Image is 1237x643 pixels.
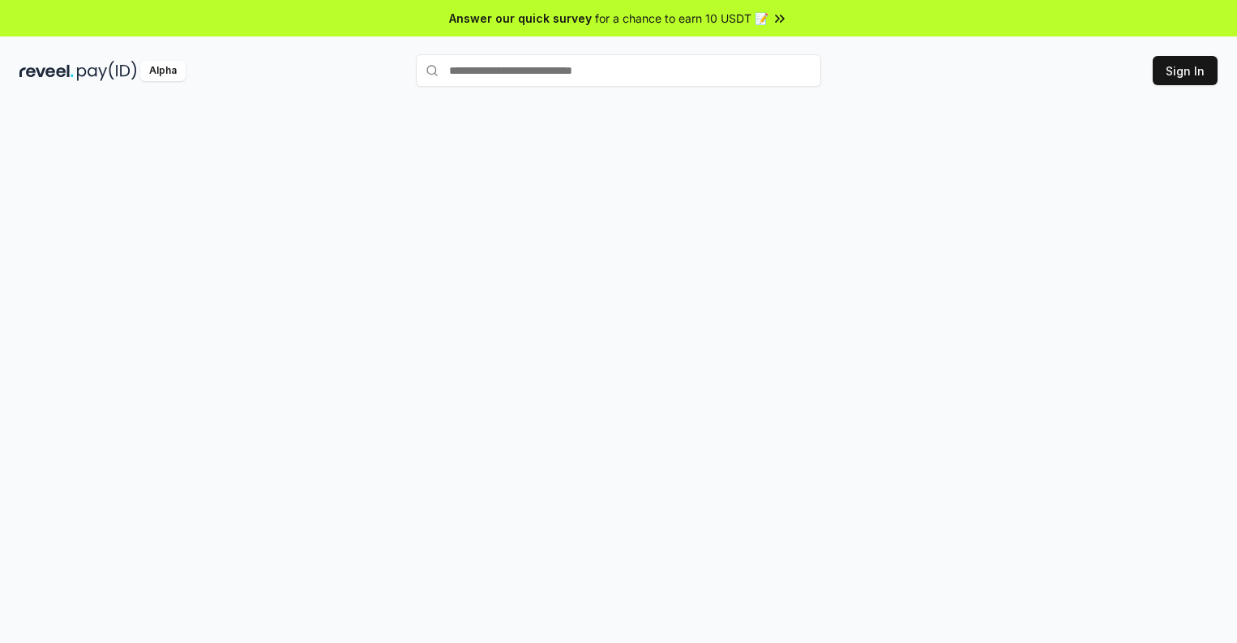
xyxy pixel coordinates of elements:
[77,61,137,81] img: pay_id
[140,61,186,81] div: Alpha
[595,10,768,27] span: for a chance to earn 10 USDT 📝
[449,10,592,27] span: Answer our quick survey
[19,61,74,81] img: reveel_dark
[1153,56,1218,85] button: Sign In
